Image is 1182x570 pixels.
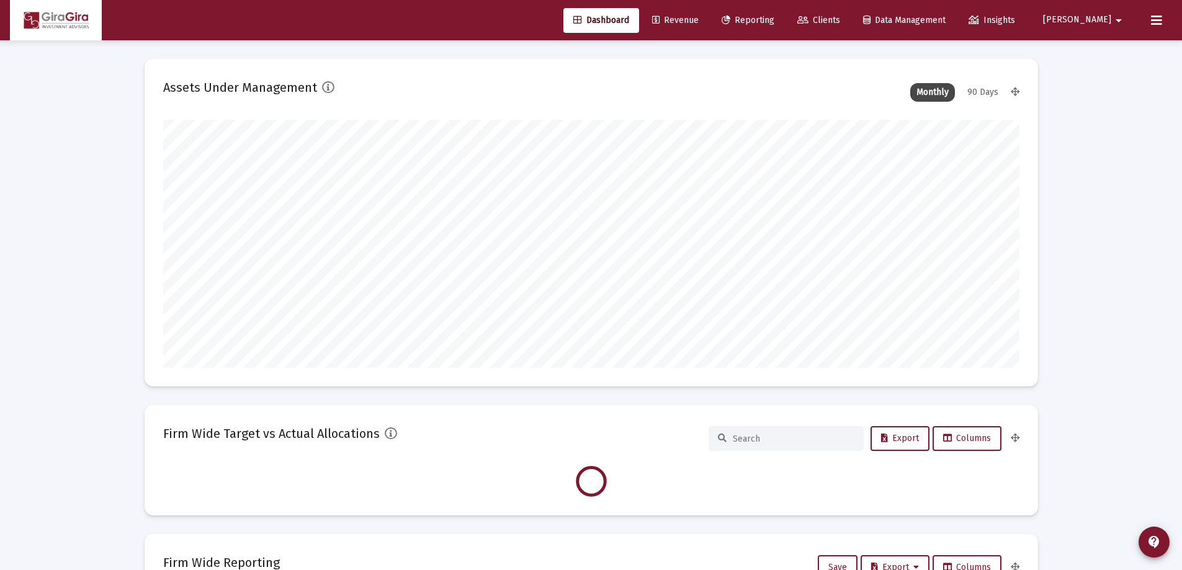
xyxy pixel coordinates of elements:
[733,434,854,444] input: Search
[163,78,317,97] h2: Assets Under Management
[712,8,784,33] a: Reporting
[1147,535,1162,550] mat-icon: contact_support
[1028,7,1141,32] button: [PERSON_NAME]
[863,15,946,25] span: Data Management
[969,15,1015,25] span: Insights
[853,8,956,33] a: Data Management
[652,15,699,25] span: Revenue
[881,433,919,443] span: Export
[1043,15,1111,25] span: [PERSON_NAME]
[787,8,850,33] a: Clients
[722,15,774,25] span: Reporting
[959,8,1025,33] a: Insights
[933,426,1001,451] button: Columns
[563,8,639,33] a: Dashboard
[961,83,1005,102] div: 90 Days
[19,8,92,33] img: Dashboard
[871,426,929,451] button: Export
[1111,8,1126,33] mat-icon: arrow_drop_down
[163,424,380,443] h2: Firm Wide Target vs Actual Allocations
[642,8,709,33] a: Revenue
[797,15,840,25] span: Clients
[910,83,955,102] div: Monthly
[943,433,991,443] span: Columns
[573,15,629,25] span: Dashboard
